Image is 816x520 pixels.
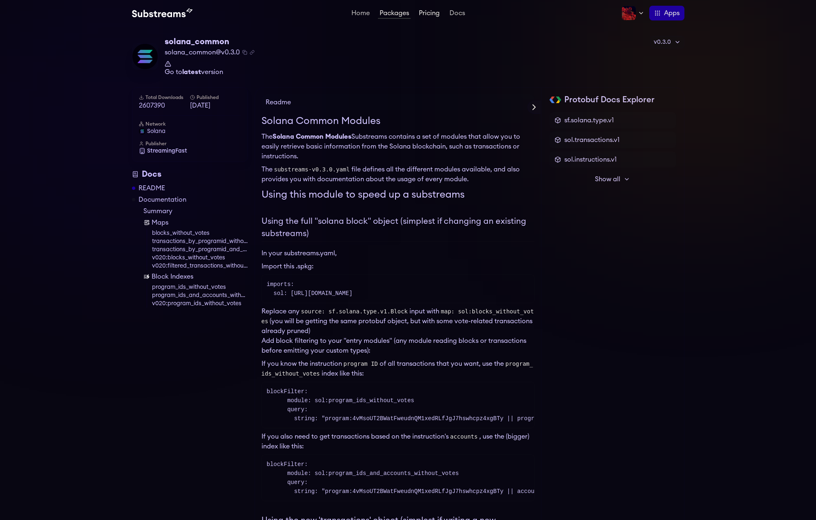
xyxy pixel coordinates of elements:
[242,50,247,55] button: Copy package name and version
[152,254,248,262] a: v020:blocks_without_votes
[165,61,255,75] a: Go tolatestversion
[300,306,409,316] code: source: sf.solana.type.v1.Block
[262,164,534,184] p: The file defines all the different modules available, and also provides you with documentation ab...
[262,94,534,110] h4: Readme
[139,128,145,135] img: solana
[147,147,187,155] span: StreamingFast
[250,50,255,55] button: Copy .spkg link to clipboard
[564,135,619,145] span: sol.transactions.v1
[139,195,186,205] a: Documentation
[378,10,411,19] a: Packages
[143,272,248,281] a: Block Indexes
[273,164,351,174] code: substreams-v0.3.0.yaml
[132,8,192,18] img: Substream's logo
[143,206,248,216] a: Summary
[139,147,241,155] a: StreamingFast
[449,432,479,441] code: accounts
[190,101,241,110] span: [DATE]
[350,10,371,18] a: Home
[262,114,534,128] h1: Solana Common Modules
[262,132,534,161] p: The Substreams contains a set of modules that allow you to easily retrieve basic information from...
[147,127,165,135] span: solana
[165,36,255,47] div: solana_common
[139,121,241,127] h6: Network
[152,237,248,245] a: transactions_by_programid_without_votes
[143,273,150,280] img: Block Index icon
[262,336,534,356] p: Add block filtering to your "entry modules" (any module reading blocks or transactions before emi...
[139,183,165,193] a: README
[448,10,467,18] a: Docs
[152,291,248,299] a: program_ids_and_accounts_without_votes
[132,44,158,69] img: Package Logo
[550,171,676,187] button: Show all
[595,174,620,184] span: Show all
[139,94,190,101] h6: Total Downloads
[267,461,700,495] code: blockFilter: module: sol:program_ids_and_accounts_without_votes query: string: "program:4vMsoUT2B...
[152,299,248,308] a: v020:program_ids_without_votes
[262,215,534,242] h2: Using the full "solana block" object (simplest if changing an existing substreams)
[267,388,700,422] code: blockFilter: module: sol:program_ids_without_votes query: string: "program:4vMsoUT2BWatFweudnQM1x...
[342,359,380,369] code: program ID
[262,306,534,336] p: Replace any input with (you will be getting the same protobuf object, but with some vote-related ...
[664,8,680,18] span: Apps
[650,36,684,48] div: v0.3.0
[564,94,655,106] h2: Protobuf Docs Explorer
[143,219,150,226] img: Map icon
[143,218,248,227] a: Maps
[262,359,533,378] code: program_ids_without_votes
[267,281,353,297] code: imports: sol: [URL][DOMAIN_NAME]
[417,10,441,18] a: Pricing
[139,140,241,147] h6: Publisher
[190,94,241,101] h6: Published
[139,101,190,110] span: 2607390
[262,359,534,378] p: If you know the instruction of all transactions that you want, use the index like this:
[550,97,561,103] img: Protobuf
[262,261,534,271] li: Import this .spkg:
[152,262,248,270] a: v020:filtered_transactions_without_votes
[262,187,534,202] h1: Using this module to speed up a substreams
[273,133,351,140] strong: Solana Common Modules
[132,169,248,180] div: Docs
[262,306,534,326] code: map: sol:blocks_without_votes
[622,6,636,20] img: Profile
[182,69,201,75] strong: latest
[564,155,617,164] span: sol.instructions.v1
[165,47,240,57] span: solana_common@v0.3.0
[152,283,248,291] a: program_ids_without_votes
[262,248,534,258] p: In your substreams.yaml,
[262,432,534,451] p: If you also need to get transactions based on the instruction's , use the (bigger) index like this:
[152,229,248,237] a: blocks_without_votes
[152,245,248,254] a: transactions_by_programid_and_account_without_votes
[139,127,241,135] a: solana
[564,115,614,125] span: sf.solana.type.v1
